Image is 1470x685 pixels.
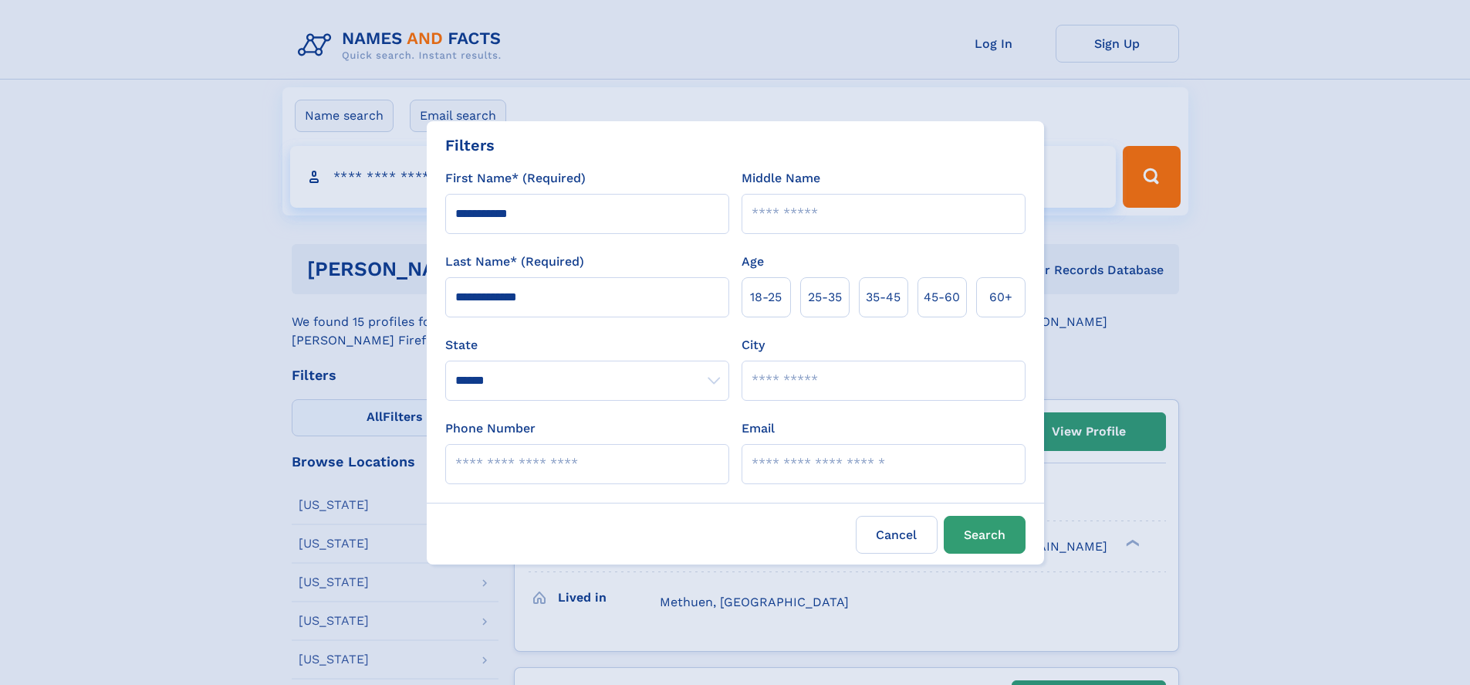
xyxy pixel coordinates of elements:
[944,516,1026,554] button: Search
[445,336,729,354] label: State
[742,419,775,438] label: Email
[924,288,960,307] span: 45‑60
[742,169,820,188] label: Middle Name
[808,288,842,307] span: 25‑35
[989,288,1012,307] span: 60+
[856,516,938,554] label: Cancel
[866,288,901,307] span: 35‑45
[742,253,764,271] label: Age
[445,419,536,438] label: Phone Number
[445,134,495,157] div: Filters
[445,169,586,188] label: First Name* (Required)
[445,253,584,271] label: Last Name* (Required)
[742,336,765,354] label: City
[750,288,782,307] span: 18‑25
